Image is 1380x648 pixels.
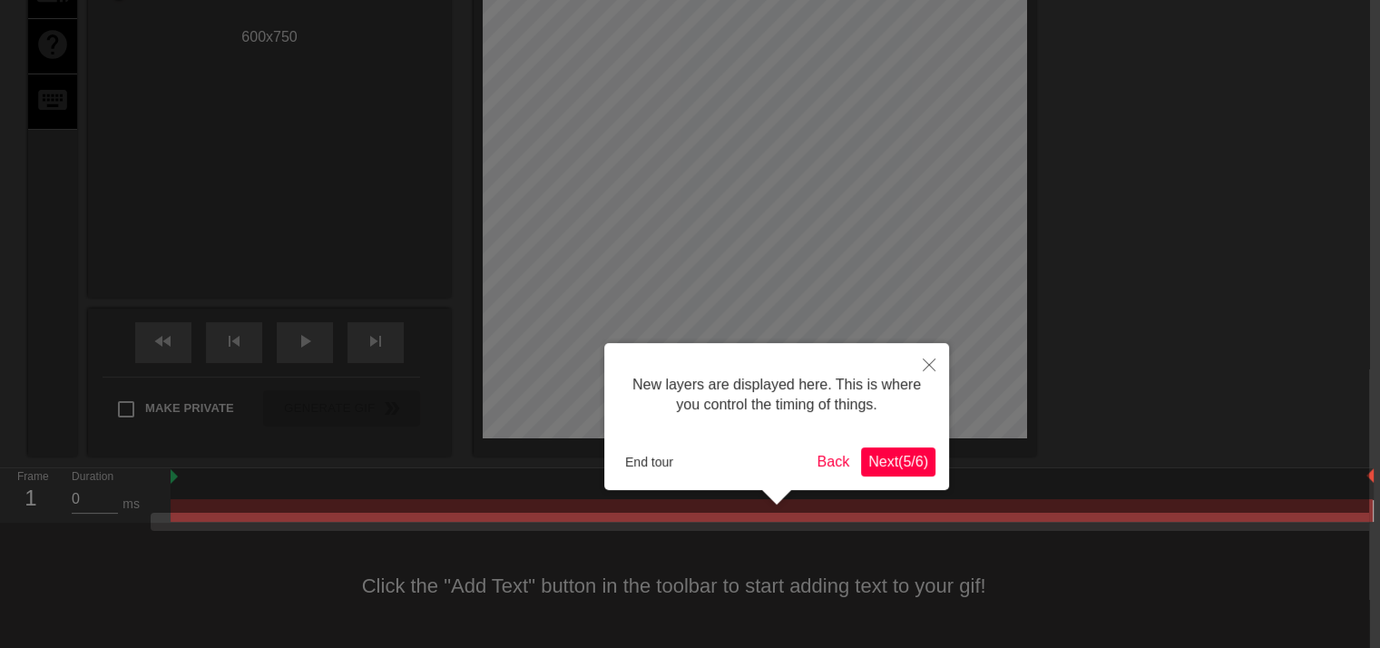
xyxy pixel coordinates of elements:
[868,454,928,469] span: Next ( 5 / 6 )
[909,343,949,385] button: Close
[618,357,935,434] div: New layers are displayed here. This is where you control the timing of things.
[618,448,680,476] button: End tour
[861,447,935,476] button: Next
[810,447,857,476] button: Back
